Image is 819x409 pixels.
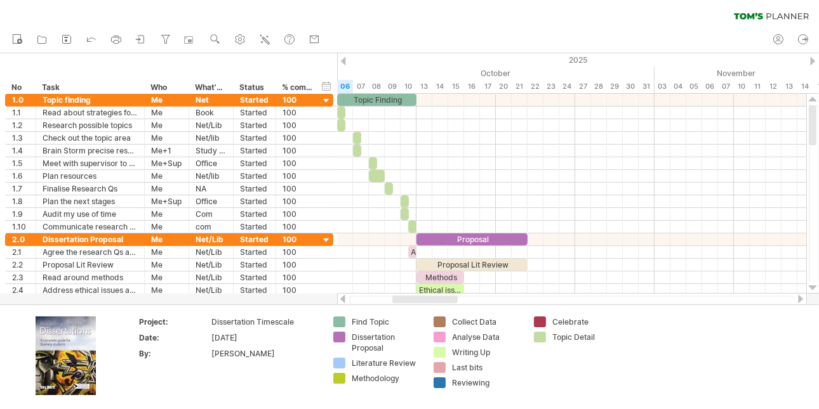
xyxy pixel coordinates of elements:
div: Plan resources [43,170,138,182]
div: Net/lib [196,132,227,144]
div: Topic Detail [552,332,622,342]
div: Me [151,221,182,233]
div: Started [240,132,269,144]
div: Tuesday, 11 November 2025 [750,80,766,93]
div: 1.2 [12,119,29,131]
div: 1.0 [12,94,29,106]
div: 2.3 [12,271,29,283]
div: Me [151,208,182,220]
div: Agree the research Qs and scope [43,246,138,258]
div: 100 [283,183,313,195]
div: 2.1 [12,246,29,258]
div: Thursday, 13 November 2025 [782,80,797,93]
div: Dissertation Proposal [43,233,138,245]
div: Book [196,107,227,119]
div: Methods [416,271,464,283]
div: Collect Data [452,316,521,327]
div: 100 [283,221,313,233]
div: Office [196,195,227,207]
div: 1.6 [12,170,29,182]
div: Com [196,208,227,220]
div: Monday, 20 October 2025 [496,80,512,93]
div: Started [240,208,269,220]
div: Meet with supervisor to run Res Qs [43,157,138,169]
div: Started [240,119,269,131]
div: Audit my use of time [43,208,138,220]
div: Started [240,233,269,245]
div: Proposal Lit Review [43,259,138,271]
div: Ethical issues [416,284,464,296]
div: Thursday, 9 October 2025 [385,80,401,93]
div: 100 [283,284,313,296]
div: Methodology [352,373,421,384]
div: Me [151,107,182,119]
div: Task [42,81,137,94]
div: Friday, 24 October 2025 [559,80,575,93]
div: % complete [282,81,312,94]
div: 100 [283,208,313,220]
div: Started [240,170,269,182]
div: 100 [283,132,313,144]
div: Me [151,246,182,258]
div: Proposal Lit Review [416,259,528,271]
div: Thursday, 30 October 2025 [623,80,639,93]
div: Friday, 7 November 2025 [718,80,734,93]
div: Net/Lib [196,284,227,296]
div: Friday, 17 October 2025 [480,80,496,93]
div: Monday, 6 October 2025 [337,80,353,93]
div: 1.5 [12,157,29,169]
div: Me [151,119,182,131]
div: Started [240,221,269,233]
div: Thursday, 23 October 2025 [543,80,559,93]
div: Me [151,284,182,296]
div: 100 [283,170,313,182]
div: 1.4 [12,145,29,157]
div: 1.7 [12,183,29,195]
div: Me [151,94,182,106]
div: Started [240,284,269,296]
div: 1.9 [12,208,29,220]
div: Wednesday, 22 October 2025 [528,80,543,93]
div: Me+1 [151,145,182,157]
div: Dissertation Timescale [211,316,318,327]
div: Started [240,157,269,169]
div: 2.0 [12,233,29,245]
div: Monday, 27 October 2025 [575,80,591,93]
div: 2.4 [12,284,29,296]
div: 100 [283,94,313,106]
div: Me [151,271,182,283]
div: Check out the topic area [43,132,138,144]
div: Net/Lib [196,119,227,131]
div: Monday, 13 October 2025 [416,80,432,93]
div: Wednesday, 5 November 2025 [686,80,702,93]
div: Last bits [452,362,521,373]
div: Monday, 10 November 2025 [734,80,750,93]
div: What's needed [195,81,226,94]
div: Tuesday, 4 November 2025 [670,80,686,93]
div: Started [240,145,269,157]
div: [PERSON_NAME] [211,348,318,359]
div: Me [151,132,182,144]
div: Friday, 14 November 2025 [797,80,813,93]
div: Net [196,94,227,106]
div: 100 [283,157,313,169]
div: 2.2 [12,259,29,271]
div: Tuesday, 14 October 2025 [432,80,448,93]
div: Wednesday, 15 October 2025 [448,80,464,93]
div: Tuesday, 21 October 2025 [512,80,528,93]
div: 100 [283,119,313,131]
div: Finalise Research Qs [43,183,138,195]
div: Friday, 31 October 2025 [639,80,655,93]
div: Study Room [196,145,227,157]
div: Me [151,183,182,195]
div: Started [240,246,269,258]
div: 100 [283,233,313,245]
div: Tuesday, 7 October 2025 [353,80,369,93]
div: 100 [283,195,313,207]
div: Topic Finding [337,94,416,106]
div: Research possible topics [43,119,138,131]
div: Started [240,183,269,195]
div: Read about strategies for finding a topic [43,107,138,119]
div: Wednesday, 8 October 2025 [369,80,385,93]
div: Net/Lib [196,271,227,283]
